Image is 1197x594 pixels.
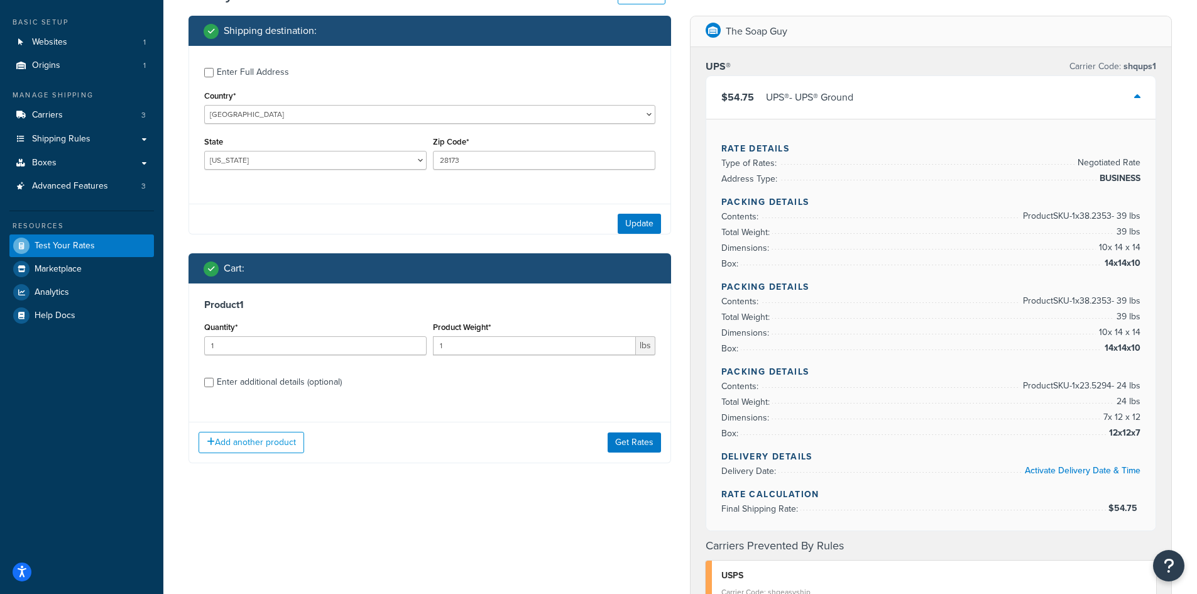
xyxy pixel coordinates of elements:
div: Enter Full Address [217,63,289,81]
span: 1 [143,37,146,48]
a: Activate Delivery Date & Time [1025,464,1140,477]
span: shqups1 [1121,60,1156,73]
span: Total Weight: [721,311,773,324]
span: Boxes [32,158,57,168]
span: 7 x 12 x 12 [1100,410,1140,425]
span: Box: [721,427,741,440]
h4: Rate Details [721,142,1141,155]
span: 10 x 14 x 14 [1096,325,1140,340]
span: Box: [721,342,741,355]
span: 39 lbs [1113,309,1140,324]
span: Contents: [721,295,762,308]
h4: Packing Details [721,195,1141,209]
div: Resources [9,221,154,231]
li: Carriers [9,104,154,127]
div: UPS® - UPS® Ground [766,89,853,106]
span: $54.75 [1108,502,1140,515]
span: Dimensions: [721,411,772,424]
a: Boxes [9,151,154,175]
span: 14x14x10 [1101,256,1140,271]
span: Total Weight: [721,395,773,409]
a: Shipping Rules [9,128,154,151]
li: Origins [9,54,154,77]
label: Zip Code* [433,137,469,146]
span: Contents: [721,210,762,223]
span: 3 [141,110,146,121]
span: Address Type: [721,172,780,185]
span: $54.75 [721,90,754,104]
label: Country* [204,91,236,101]
span: 3 [141,181,146,192]
span: lbs [636,336,655,355]
h4: Packing Details [721,365,1141,378]
a: Marketplace [9,258,154,280]
li: Advanced Features [9,175,154,198]
label: State [204,137,223,146]
span: 39 lbs [1113,224,1140,239]
h3: Product 1 [204,299,655,311]
h3: UPS® [706,60,731,73]
button: Update [618,214,661,234]
a: Analytics [9,281,154,304]
span: Carriers [32,110,63,121]
a: Websites1 [9,31,154,54]
div: USPS [721,567,1147,585]
div: Enter additional details (optional) [217,373,342,391]
span: Type of Rates: [721,157,780,170]
span: Analytics [35,287,69,298]
span: Dimensions: [721,241,772,255]
span: Product SKU-1 x 23.5294 - 24 lbs [1020,378,1140,393]
label: Quantity* [204,322,238,332]
a: Test Your Rates [9,234,154,257]
span: Websites [32,37,67,48]
span: Origins [32,60,60,71]
h4: Carriers Prevented By Rules [706,537,1157,554]
span: Test Your Rates [35,241,95,251]
span: Delivery Date: [721,465,779,478]
input: 0.00 [433,336,636,355]
input: 0 [204,336,427,355]
div: Manage Shipping [9,90,154,101]
span: BUSINESS [1096,171,1140,186]
span: Contents: [721,380,762,393]
h4: Packing Details [721,280,1141,294]
input: Enter additional details (optional) [204,378,214,387]
h4: Delivery Details [721,450,1141,463]
span: Shipping Rules [32,134,90,145]
span: Dimensions: [721,326,772,339]
div: Basic Setup [9,17,154,28]
input: Enter Full Address [204,68,214,77]
span: Final Shipping Rate: [721,502,801,515]
a: Origins1 [9,54,154,77]
span: 14x14x10 [1101,341,1140,356]
span: 12x12x7 [1106,426,1140,441]
span: Box: [721,257,741,270]
a: Carriers3 [9,104,154,127]
span: 1 [143,60,146,71]
span: Product SKU-1 x 38.2353 - 39 lbs [1020,294,1140,309]
span: Negotiated Rate [1074,155,1140,170]
h4: Rate Calculation [721,488,1141,501]
a: Help Docs [9,304,154,327]
p: Carrier Code: [1069,58,1156,75]
span: Help Docs [35,311,75,321]
h2: Cart : [224,263,244,274]
button: Open Resource Center [1153,550,1184,581]
span: 10 x 14 x 14 [1096,240,1140,255]
h2: Shipping destination : [224,25,317,36]
button: Add another product [199,432,304,453]
span: Product SKU-1 x 38.2353 - 39 lbs [1020,209,1140,224]
button: Get Rates [608,432,661,453]
span: Marketplace [35,264,82,275]
label: Product Weight* [433,322,491,332]
span: 24 lbs [1113,394,1140,409]
span: Total Weight: [721,226,773,239]
span: Advanced Features [32,181,108,192]
a: Advanced Features3 [9,175,154,198]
